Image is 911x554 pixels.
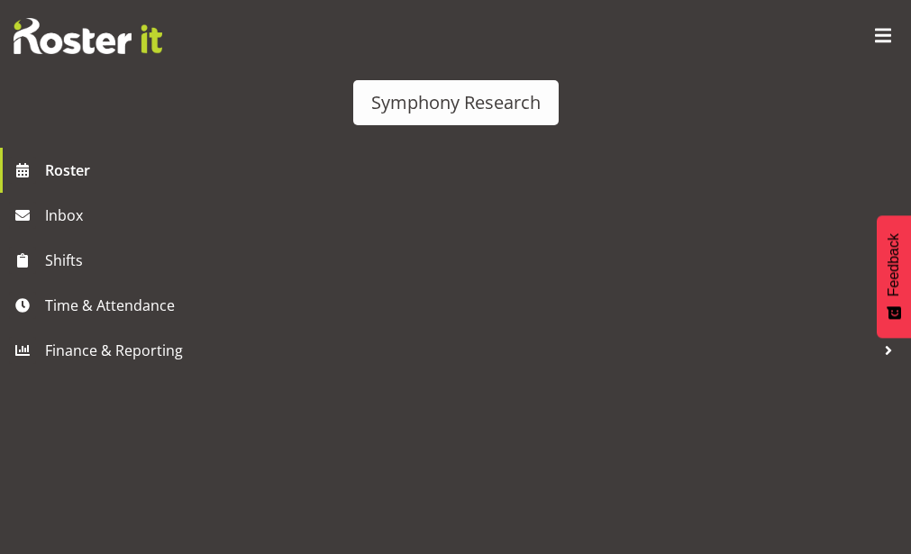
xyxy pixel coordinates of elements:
span: Time & Attendance [45,292,875,319]
div: Symphony Research [371,89,541,116]
img: Rosterit website logo [14,18,162,54]
span: Roster [45,157,902,184]
button: Feedback - Show survey [877,215,911,338]
span: Inbox [45,202,902,229]
span: Feedback [886,233,902,296]
span: Finance & Reporting [45,337,875,364]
